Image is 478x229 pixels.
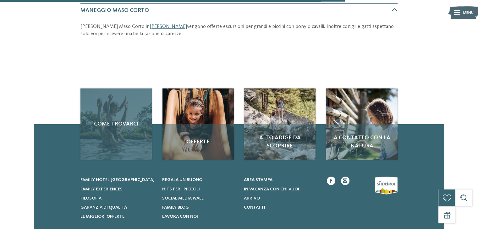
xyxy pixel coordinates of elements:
[150,24,187,29] a: [PERSON_NAME]
[80,204,155,210] a: Garanzia di qualità
[162,196,204,200] span: Social Media Wall
[80,214,124,219] span: Le migliori offerte
[244,88,316,160] img: A cavallo a Merano e dintorni, la patria degli avelignesi
[80,8,149,13] span: Maneggio Maso Corto
[80,196,102,200] span: Filosofia
[244,195,318,201] a: Arrivo
[80,186,155,192] a: Family experiences
[80,187,123,191] span: Family experiences
[244,88,316,160] a: A cavallo a Merano e dintorni, la patria degli avelignesi Alto Adige da scoprire
[80,178,155,182] span: Family hotel [GEOGRAPHIC_DATA]
[162,214,198,219] span: Lavora con noi
[244,204,318,210] a: Contatti
[80,88,152,160] a: A cavallo a Merano e dintorni, la patria degli avelignesi Come trovarci
[326,88,398,160] img: A cavallo a Merano e dintorni, la patria degli avelignesi
[80,213,155,220] a: Le migliori offerte
[162,205,189,210] span: Family Blog
[332,134,392,150] span: A contatto con la natura
[162,213,237,220] a: Lavora con noi
[162,195,237,201] a: Social Media Wall
[250,134,310,150] span: Alto Adige da scoprire
[326,88,398,160] a: A cavallo a Merano e dintorni, la patria degli avelignesi A contatto con la natura
[162,177,237,183] a: Regala un buono
[244,187,299,191] span: In vacanza con chi vuoi
[244,186,318,192] a: In vacanza con chi vuoi
[244,205,265,210] span: Contatti
[162,88,234,160] a: A cavallo a Merano e dintorni, la patria degli avelignesi Offerte
[80,177,155,183] a: Family hotel [GEOGRAPHIC_DATA]
[244,178,272,182] span: Area stampa
[80,195,155,201] a: Filosofia
[162,204,237,210] a: Family Blog
[168,138,228,146] span: Offerte
[244,196,260,200] span: Arrivo
[162,186,237,192] a: Hits per i piccoli
[86,120,146,128] span: Come trovarci
[244,177,318,183] a: Area stampa
[162,187,200,191] span: Hits per i piccoli
[80,205,127,210] span: Garanzia di qualità
[162,88,234,160] img: A cavallo a Merano e dintorni, la patria degli avelignesi
[80,23,398,37] p: [PERSON_NAME] Maso Corto in vengono offerte escursioni per grandi e piccini con pony o cavalli. I...
[162,178,202,182] span: Regala un buono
